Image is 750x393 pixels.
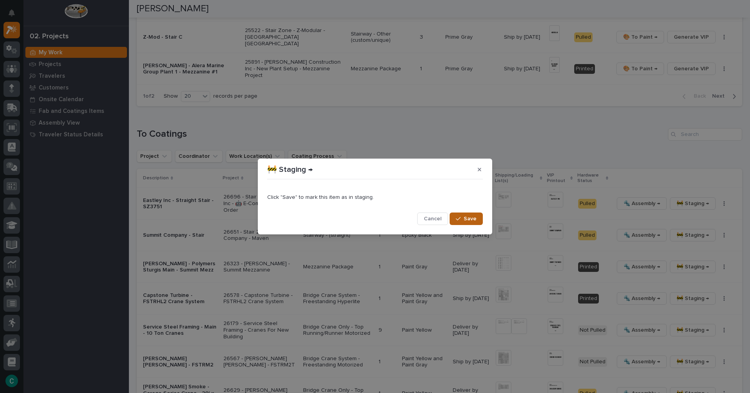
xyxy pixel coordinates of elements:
button: Cancel [417,213,448,225]
p: 🚧 Staging → [267,165,313,174]
span: Save [464,215,477,222]
p: Click "Save" to mark this item as in staging. [267,194,483,201]
span: Cancel [424,215,441,222]
button: Save [450,213,483,225]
